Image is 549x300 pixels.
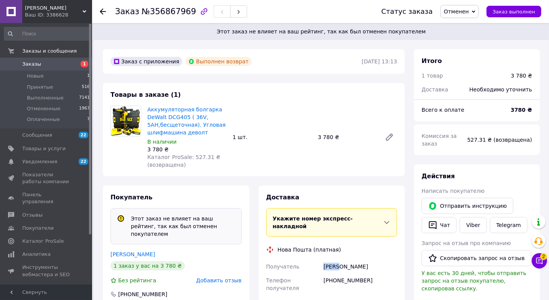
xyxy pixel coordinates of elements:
div: 3 780 ₴ [511,72,532,80]
span: Показатели работы компании [22,171,71,185]
span: В наличии [147,139,176,145]
span: У вас есть 30 дней, чтобы отправить запрос на отзыв покупателю, скопировав ссылку. [422,270,526,292]
span: Инструменты вебмастера и SEO [22,264,71,278]
span: Добавить отзыв [196,277,241,283]
div: [PERSON_NAME] [322,260,399,273]
span: Заказ выполнен [493,9,535,15]
span: Выполненные [27,94,64,101]
span: Покупатели [22,225,54,232]
span: Отзывы [22,212,43,219]
span: Всего к оплате [422,107,464,113]
div: Статус заказа [381,8,433,15]
span: Написать покупателю [422,188,485,194]
button: Чат [422,217,457,233]
span: Запрос на отзыв про компанию [422,240,511,246]
span: Действия [422,172,455,180]
span: 1 [81,61,88,67]
span: 22 [79,158,88,165]
span: Доставка [266,194,300,201]
div: Заказ с приложения [110,57,182,66]
img: Аккумуляторная болгарка DeWalt DCG405 ( 36V, 5AH,бесщеточная). Угловая шлифмашина деволт [111,106,141,136]
button: Чат с покупателем2 [532,253,547,269]
span: Телефон получателя [266,277,299,291]
div: 1 заказ у вас на 3 780 ₴ [110,261,185,270]
span: Каталог ProSale: 527.31 ₴ (возвращена) [147,154,220,168]
span: Итого [422,57,442,65]
div: 1 шт. [229,132,315,143]
span: Заказы и сообщения [22,48,77,55]
span: 22 [79,132,88,138]
span: Без рейтинга [118,277,156,283]
span: 1 [87,73,90,80]
div: Ваш ID: 3386628 [25,12,92,18]
div: Необходимо уточнить [465,81,537,98]
span: Товары в заказе (1) [110,91,181,98]
span: 1 товар [422,73,443,79]
span: Управление сайтом [22,284,71,298]
span: Укажите номер экспресс-накладной [273,215,353,229]
time: [DATE] 13:13 [362,58,397,65]
div: Этот заказ не влияет на ваш рейтинг, так как был отменен покупателем [128,215,238,238]
span: Принятые [27,84,53,91]
span: Комиссия за заказ [422,133,457,147]
button: Скопировать запрос на отзыв [422,250,531,266]
span: №356867969 [142,7,196,16]
span: Оплаченные [27,116,60,123]
div: Выполнен возврат [185,57,252,66]
span: 527.31 ₴ (возвращена) [467,137,532,143]
a: Редактировать [382,129,397,145]
button: Заказ выполнен [486,6,541,17]
span: Каталог ProSale [22,238,64,245]
span: Сообщения [22,132,52,139]
a: Viber [460,217,486,233]
input: Поиск [4,27,91,41]
div: [PHONE_NUMBER] [322,273,399,295]
div: [PHONE_NUMBER] [117,290,168,298]
span: Этот заказ не влияет на ваш рейтинг, так как был отменен покупателем [103,28,540,35]
span: Аналитика [22,251,51,258]
span: Заказы [22,61,41,68]
span: 7 [87,116,90,123]
div: Вернуться назад [100,8,106,15]
span: Уведомления [22,158,57,165]
span: Товары и услуги [22,145,66,152]
div: 3 780 ₴ [315,132,379,143]
span: Панель управления [22,191,71,205]
span: 516 [82,84,90,91]
span: Заказ [115,7,139,16]
div: Нова Пошта (платная) [276,246,343,254]
span: Новые [27,73,44,80]
span: Доставка [422,86,448,93]
div: 3 780 ₴ [147,146,226,153]
span: 7141 [79,94,90,101]
a: [PERSON_NAME] [110,251,155,257]
span: 1967 [79,105,90,112]
span: 2 [540,253,547,260]
span: Покупатель [110,194,152,201]
b: 3780 ₴ [511,107,532,113]
span: Отменен [444,8,469,15]
a: Telegram [490,217,528,233]
span: Отмененные [27,105,60,112]
button: Отправить инструкцию [422,198,513,214]
a: Аккумуляторная болгарка DeWalt DCG405 ( 36V, 5AH,бесщеточная). Угловая шлифмашина деволт [147,106,226,136]
span: Получатель [266,264,300,270]
span: Дон Кихот [25,5,82,12]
